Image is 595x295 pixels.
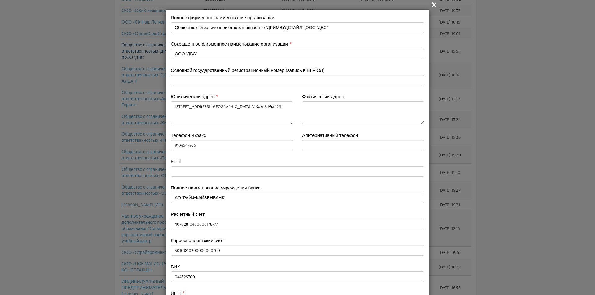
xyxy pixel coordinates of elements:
[171,93,214,100] label: Юридический адрес
[430,1,438,8] button: Close
[302,93,344,100] label: Фактический адрес
[171,211,205,217] label: Расчетный счет
[171,132,206,138] label: Телефон и факс
[430,1,438,8] i: 
[171,184,261,191] label: Полное наименование учреждения банка
[171,101,293,124] textarea: [STREET_ADDRESS],[GEOGRAPHIC_DATA]. V,Ком.8, Рм 125
[171,67,324,73] label: Основной государственный регистрационный номер (запись в ЕГРЮЛ)
[171,14,274,21] label: Полное фирменное наименование организации
[171,41,288,47] label: Сокращенное фирменное наименование организации
[302,132,358,138] label: Альтернативный телефон
[171,158,181,165] label: Email
[171,263,180,270] label: БИК
[171,237,224,244] label: Корреспондентский счет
